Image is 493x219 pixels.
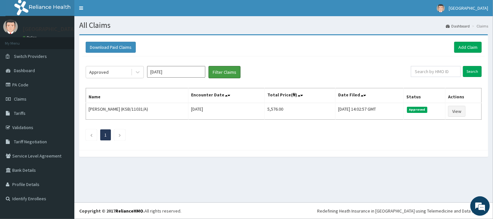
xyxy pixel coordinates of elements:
[463,66,482,77] input: Search
[104,132,107,138] a: Page 1 is your current page
[14,53,47,59] span: Switch Providers
[14,110,26,116] span: Tariffs
[188,88,264,103] th: Encounter Date
[265,88,336,103] th: Total Price(₦)
[23,35,38,40] a: Online
[454,42,482,53] a: Add Claim
[336,103,404,120] td: [DATE] 14:02:57 GMT
[89,69,109,75] div: Approved
[265,103,336,120] td: 5,576.00
[23,26,76,32] p: [GEOGRAPHIC_DATA]
[118,132,121,138] a: Next page
[411,66,461,77] input: Search by HMO ID
[449,5,488,11] span: [GEOGRAPHIC_DATA]
[86,42,136,53] button: Download Paid Claims
[14,96,27,102] span: Claims
[437,4,445,12] img: User Image
[74,203,493,219] footer: All rights reserved.
[404,88,445,103] th: Status
[14,139,47,145] span: Tariff Negotiation
[86,88,188,103] th: Name
[448,106,466,117] a: View
[445,88,482,103] th: Actions
[209,66,241,78] button: Filter Claims
[14,68,35,73] span: Dashboard
[317,208,488,214] div: Redefining Heath Insurance in [GEOGRAPHIC_DATA] using Telemedicine and Data Science!
[446,23,470,29] a: Dashboard
[407,107,427,113] span: Approved
[115,208,143,214] a: RelianceHMO
[79,208,145,214] strong: Copyright © 2017 .
[3,19,18,34] img: User Image
[79,21,488,29] h1: All Claims
[336,88,404,103] th: Date Filed
[147,66,205,78] input: Select Month and Year
[90,132,93,138] a: Previous page
[86,103,188,120] td: [PERSON_NAME] (KSB/11031/A)
[188,103,264,120] td: [DATE]
[470,23,488,29] li: Claims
